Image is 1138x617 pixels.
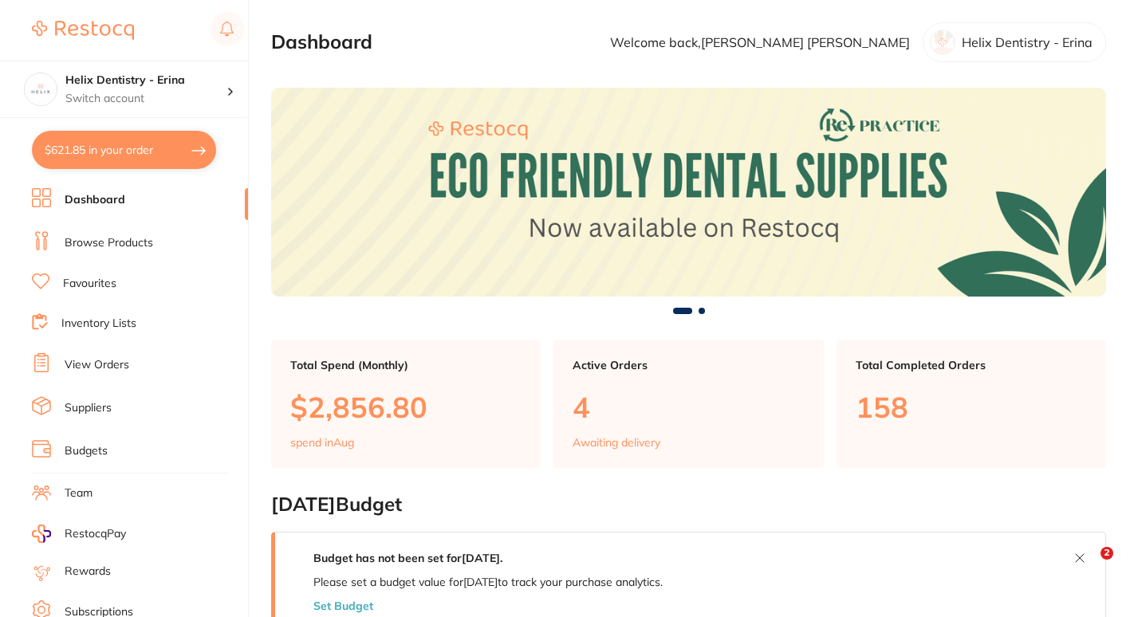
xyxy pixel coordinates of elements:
[65,400,112,416] a: Suppliers
[573,436,660,449] p: Awaiting delivery
[32,525,51,543] img: RestocqPay
[837,340,1106,469] a: Total Completed Orders158
[856,359,1087,371] p: Total Completed Orders
[271,340,541,469] a: Total Spend (Monthly)$2,856.80spend inAug
[271,88,1106,297] img: Dashboard
[553,340,823,469] a: Active Orders4Awaiting delivery
[313,576,663,588] p: Please set a budget value for [DATE] to track your purchase analytics.
[1068,547,1106,585] iframe: Intercom live chat
[63,276,116,292] a: Favourites
[65,357,129,373] a: View Orders
[1101,547,1113,560] span: 2
[65,526,126,542] span: RestocqPay
[61,316,136,332] a: Inventory Lists
[32,131,216,169] button: $621.85 in your order
[65,73,226,88] h4: Helix Dentistry - Erina
[65,192,125,208] a: Dashboard
[32,525,126,543] a: RestocqPay
[32,12,134,49] a: Restocq Logo
[65,443,108,459] a: Budgets
[573,391,804,423] p: 4
[290,359,522,371] p: Total Spend (Monthly)
[25,73,57,105] img: Helix Dentistry - Erina
[610,35,910,49] p: Welcome back, [PERSON_NAME] [PERSON_NAME]
[65,564,111,580] a: Rewards
[65,485,93,501] a: Team
[290,436,354,449] p: spend in Aug
[856,391,1087,423] p: 158
[313,551,502,565] strong: Budget has not been set for [DATE] .
[313,599,373,612] button: Set Budget
[271,493,1106,516] h2: [DATE] Budget
[962,35,1093,49] p: Helix Dentistry - Erina
[573,359,804,371] p: Active Orders
[271,31,372,53] h2: Dashboard
[65,235,153,251] a: Browse Products
[32,21,134,40] img: Restocq Logo
[290,391,522,423] p: $2,856.80
[65,91,226,107] p: Switch account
